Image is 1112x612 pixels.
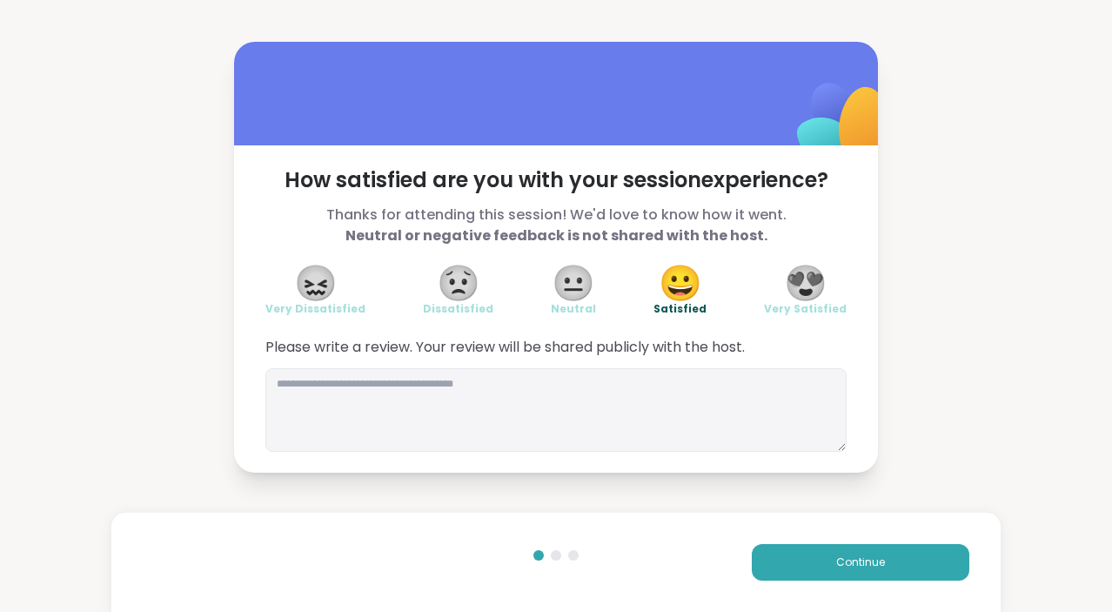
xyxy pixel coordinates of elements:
span: 😀 [659,267,702,299]
span: Satisfied [653,302,707,316]
span: Continue [836,555,885,570]
span: Very Dissatisfied [265,302,365,316]
span: Thanks for attending this session! We'd love to know how it went. [265,205,847,246]
span: 😖 [294,267,338,299]
span: 😐 [552,267,595,299]
span: Dissatisfied [423,302,493,316]
span: Neutral [551,302,596,316]
img: ShareWell Logomark [756,37,929,211]
span: Please write a review. Your review will be shared publicly with the host. [265,337,847,358]
span: How satisfied are you with your session experience? [265,166,847,194]
span: 😟 [437,267,480,299]
b: Neutral or negative feedback is not shared with the host. [345,225,767,245]
span: 😍 [784,267,827,299]
button: Continue [752,544,969,581]
span: Very Satisfied [764,302,847,316]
